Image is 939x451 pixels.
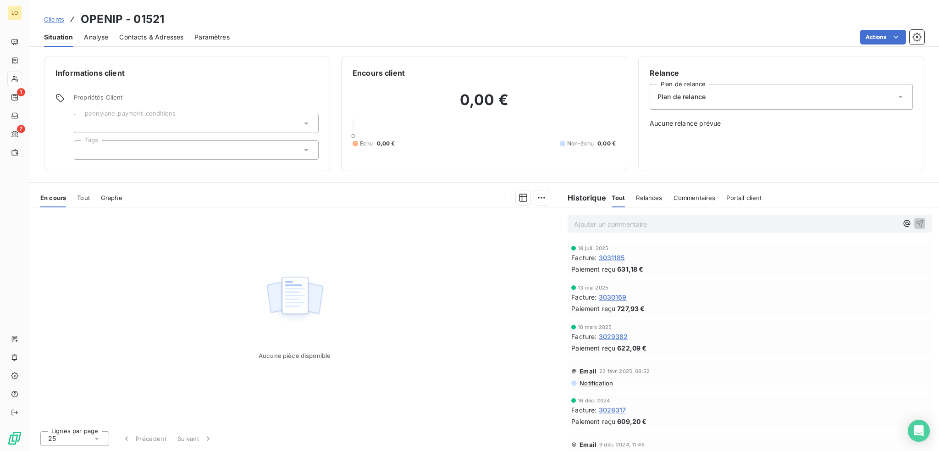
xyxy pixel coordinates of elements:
span: 3031185 [599,253,625,262]
input: Ajouter une valeur [82,119,89,128]
span: En cours [40,194,66,201]
span: Facture : [571,292,597,302]
span: 7 [17,125,25,133]
span: Analyse [84,33,108,42]
span: 3028317 [599,405,626,415]
span: 9 déc. 2024, 11:46 [599,442,645,447]
span: Aucune relance prévue [650,119,913,128]
button: Précédent [116,429,172,448]
span: Aucune pièce disponible [259,352,331,359]
span: 727,93 € [617,304,645,313]
span: Tout [612,194,625,201]
span: Facture : [571,253,597,262]
span: Non-échu [567,139,594,148]
span: 25 [48,434,56,443]
span: Paiement reçu [571,264,615,274]
span: 10 mars 2025 [578,324,612,330]
span: Notification [579,379,613,387]
div: Open Intercom Messenger [908,420,930,442]
span: 609,20 € [617,417,646,426]
h2: 0,00 € [353,91,616,118]
span: 622,09 € [617,343,646,353]
span: 0,00 € [597,139,616,148]
span: 0,00 € [377,139,395,148]
span: 1 [17,88,25,96]
span: Email [580,441,597,448]
span: Email [580,367,597,375]
h6: Historique [560,192,606,203]
span: 16 déc. 2024 [578,398,610,403]
h6: Informations client [55,67,319,78]
span: Relances [636,194,662,201]
span: Graphe [101,194,122,201]
img: Empty state [265,272,324,329]
span: 18 juil. 2025 [578,245,608,251]
span: Facture : [571,332,597,341]
span: Commentaires [674,194,716,201]
span: 3029382 [599,332,628,341]
span: Plan de relance [657,92,706,101]
button: Actions [860,30,906,45]
span: Paiement reçu [571,304,615,313]
span: Portail client [726,194,762,201]
span: Facture : [571,405,597,415]
a: Clients [44,15,64,24]
span: Situation [44,33,73,42]
span: 3030169 [599,292,627,302]
h6: Encours client [353,67,405,78]
span: 0 [351,132,355,139]
button: Suivant [172,429,218,448]
h3: OPENIP - 01521 [81,11,164,28]
input: Ajouter une valeur [82,146,89,154]
div: LO [7,6,22,20]
span: Propriétés Client [74,94,319,106]
span: 13 mai 2025 [578,285,608,290]
span: Paiement reçu [571,343,615,353]
span: 631,18 € [617,264,643,274]
span: Paramètres [194,33,230,42]
span: Contacts & Adresses [119,33,183,42]
span: Tout [77,194,90,201]
span: Paiement reçu [571,417,615,426]
img: Logo LeanPay [7,431,22,445]
h6: Relance [650,67,913,78]
span: Échu [360,139,373,148]
span: 23 févr. 2025, 08:52 [599,368,650,374]
span: Clients [44,16,64,23]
